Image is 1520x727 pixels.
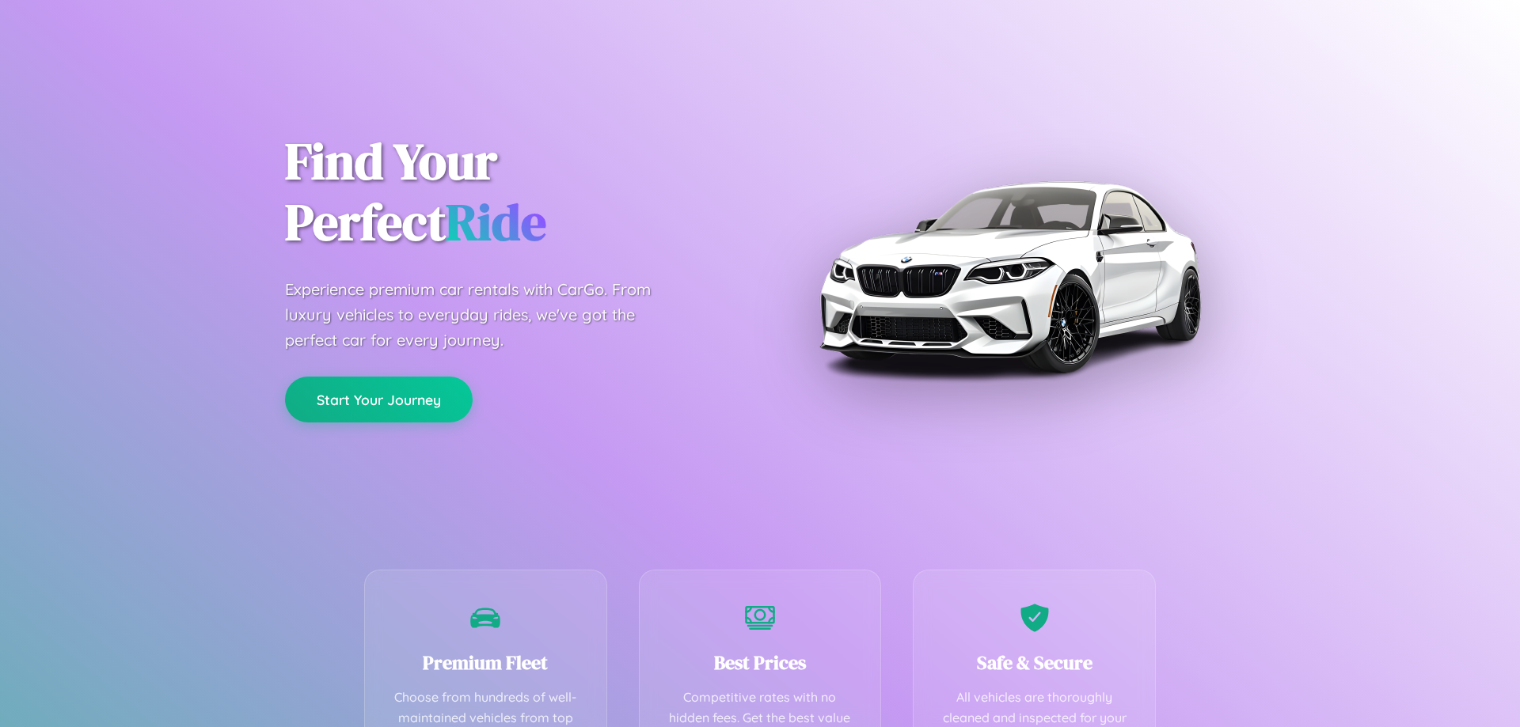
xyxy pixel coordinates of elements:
[446,187,546,256] span: Ride
[285,131,736,253] h1: Find Your Perfect
[285,377,473,422] button: Start Your Journey
[663,649,857,676] h3: Best Prices
[285,277,681,353] p: Experience premium car rentals with CarGo. From luxury vehicles to everyday rides, we've got the ...
[389,649,583,676] h3: Premium Fleet
[811,79,1207,475] img: Premium BMW car rental vehicle
[937,649,1131,676] h3: Safe & Secure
